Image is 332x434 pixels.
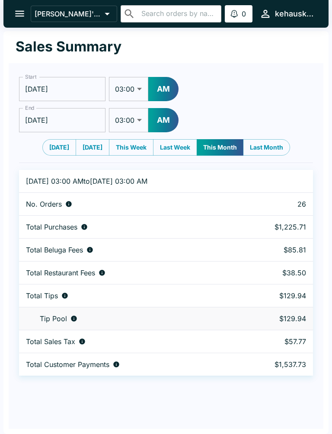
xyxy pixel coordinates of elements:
input: Search orders by name or phone number [139,8,218,20]
button: kehauskitchen [256,4,318,23]
p: $1,225.71 [246,223,306,231]
p: Total Sales Tax [26,337,75,346]
p: $129.94 [246,291,306,300]
p: $38.50 [246,268,306,277]
p: 26 [246,200,306,208]
div: Aggregate order subtotals [26,223,232,231]
button: [DATE] [76,139,109,156]
button: [DATE] [42,139,76,156]
div: Fees paid by diners to restaurant [26,268,232,277]
button: [PERSON_NAME]'s Kitchen [31,6,117,22]
h1: Sales Summary [16,38,121,55]
div: Fees paid by diners to Beluga [26,246,232,254]
button: AM [148,77,179,101]
p: Total Purchases [26,223,77,231]
div: Combined individual and pooled tips [26,291,232,300]
p: 0 [242,10,246,18]
p: Total Customer Payments [26,360,109,369]
button: Last Week [153,139,197,156]
input: Choose date, selected date is Oct 1, 2025 [19,77,105,101]
p: Total Restaurant Fees [26,268,95,277]
p: $129.94 [246,314,306,323]
button: This Week [109,139,153,156]
button: AM [148,108,179,132]
input: Choose date, selected date is Oct 13, 2025 [19,108,105,132]
p: Total Beluga Fees [26,246,83,254]
button: open drawer [9,3,31,25]
p: [DATE] 03:00 AM to [DATE] 03:00 AM [26,177,232,185]
div: Sales tax paid by diners [26,337,232,346]
label: End [25,104,35,112]
p: Tip Pool [40,314,67,323]
p: $85.81 [246,246,306,254]
p: Total Tips [26,291,58,300]
p: $1,537.73 [246,360,306,369]
p: $57.77 [246,337,306,346]
p: No. Orders [26,200,62,208]
button: Last Month [243,139,290,156]
div: kehauskitchen [275,9,315,19]
div: Number of orders placed [26,200,232,208]
button: This Month [197,139,243,156]
label: Start [25,73,36,80]
div: Total amount paid for orders by diners [26,360,232,369]
p: [PERSON_NAME]'s Kitchen [35,10,101,18]
div: Tips unclaimed by a waiter [26,314,232,323]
